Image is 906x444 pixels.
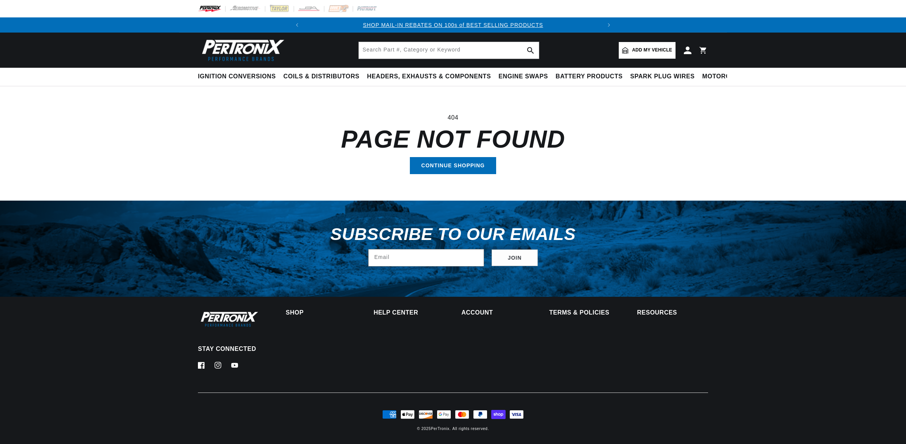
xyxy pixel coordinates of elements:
small: All rights reserved. [452,427,489,431]
a: Continue shopping [410,157,496,174]
span: Add my vehicle [632,47,672,54]
button: search button [522,42,539,59]
a: Add my vehicle [619,42,676,59]
img: Pertronix [198,310,258,328]
span: Headers, Exhausts & Components [367,73,491,81]
small: © 2025 . [417,427,451,431]
span: Engine Swaps [498,73,548,81]
summary: Help Center [374,310,444,315]
span: Battery Products [556,73,623,81]
button: Translation missing: en.sections.announcements.previous_announcement [290,17,305,33]
h1: Page not found [198,129,708,150]
img: Pertronix [198,37,285,63]
h3: Subscribe to our emails [330,227,576,241]
p: Stay Connected [198,345,261,353]
span: Motorcycle [702,73,747,81]
slideshow-component: Translation missing: en.sections.announcements.announcement_bar [179,17,727,33]
summary: Terms & policies [549,310,620,315]
input: Search Part #, Category or Keyword [359,42,539,59]
summary: Account [461,310,532,315]
summary: Battery Products [552,68,626,86]
div: Announcement [305,21,602,29]
summary: Motorcycle [699,68,751,86]
summary: Ignition Conversions [198,68,280,86]
summary: Coils & Distributors [280,68,363,86]
summary: Shop [286,310,356,315]
summary: Engine Swaps [495,68,552,86]
a: PerTronix [431,427,449,431]
span: Coils & Distributors [283,73,360,81]
summary: Spark Plug Wires [626,68,698,86]
a: SHOP MAIL-IN REBATES ON 100s of BEST SELLING PRODUCTS [363,22,543,28]
button: Subscribe [492,249,538,266]
button: Translation missing: en.sections.announcements.next_announcement [601,17,616,33]
span: Ignition Conversions [198,73,276,81]
div: 1 of 2 [305,21,602,29]
input: Email [369,249,484,266]
summary: Resources [637,310,708,315]
p: 404 [198,113,708,123]
summary: Headers, Exhausts & Components [363,68,495,86]
span: Spark Plug Wires [630,73,694,81]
